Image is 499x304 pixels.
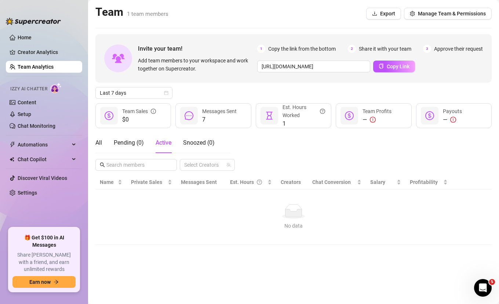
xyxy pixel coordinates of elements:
div: Est. Hours Worked [283,103,325,119]
img: logo-BBDzfeDw.svg [6,18,61,25]
input: Search members [106,161,167,169]
span: dollar-circle [345,111,354,120]
span: info-circle [151,107,156,115]
a: Team Analytics [18,64,54,70]
a: Home [18,35,32,40]
a: Settings [18,190,37,196]
span: arrow-right [54,279,59,285]
span: thunderbolt [10,142,15,148]
span: 1 team members [127,11,168,17]
th: Name [95,175,127,189]
span: Last 7 days [100,87,168,98]
span: calendar [164,91,168,95]
span: Active [156,139,171,146]
th: Creators [276,175,308,189]
a: Creator Analytics [18,46,76,58]
span: Add team members to your workspace and work together on Supercreator. [138,57,254,73]
span: 3 [423,45,431,53]
div: All [95,138,102,147]
span: Manage Team & Permissions [418,11,486,17]
div: Est. Hours [230,178,266,186]
span: Messages Sent [202,108,237,114]
span: message [185,111,193,120]
span: 7 [202,115,237,124]
span: question-circle [257,178,262,186]
span: dollar-circle [105,111,113,120]
span: setting [410,11,415,16]
span: dollar-circle [425,111,434,120]
span: Chat Conversion [312,179,351,185]
span: download [372,11,377,16]
span: 5 [489,279,495,285]
span: 2 [348,45,356,53]
span: question-circle [320,103,325,119]
a: Content [18,99,36,105]
button: Earn nowarrow-right [12,276,76,288]
div: No data [103,222,484,230]
span: Messages Sent [181,179,217,185]
span: Team Profits [363,108,391,114]
span: Payouts [443,108,462,114]
span: Approve their request [434,45,483,53]
button: Copy Link [373,61,415,72]
iframe: Intercom live chat [474,279,492,297]
span: 1 [283,119,325,128]
span: Snoozed ( 0 ) [183,139,215,146]
span: search [100,162,105,167]
span: Izzy AI Chatter [10,86,47,93]
div: Pending ( 0 ) [114,138,144,147]
span: Name [100,178,116,186]
span: Private Sales [131,179,162,185]
div: — [363,115,391,124]
div: — [443,115,462,124]
button: Export [366,8,401,19]
span: Share it with your team [359,45,411,53]
span: team [226,163,231,167]
span: Share [PERSON_NAME] with a friend, and earn unlimited rewards [12,251,76,273]
span: Copy the link from the bottom [268,45,336,53]
a: Discover Viral Videos [18,175,67,181]
span: Profitability [410,179,438,185]
span: Salary [370,179,385,185]
a: Setup [18,111,31,117]
span: copy [379,64,384,69]
a: Chat Monitoring [18,123,55,129]
span: exclamation-circle [370,117,376,123]
span: exclamation-circle [450,117,456,123]
span: 1 [257,45,265,53]
h2: Team [95,5,168,19]
div: Team Sales [122,107,156,115]
span: hourglass [265,111,274,120]
button: Manage Team & Permissions [404,8,492,19]
img: Chat Copilot [10,157,14,162]
span: Export [380,11,395,17]
span: 🎁 Get $100 in AI Messages [12,234,76,249]
img: AI Chatter [50,83,62,93]
span: $0 [122,115,156,124]
span: Chat Copilot [18,153,70,165]
span: Invite your team! [138,44,257,53]
span: Earn now [29,279,51,285]
span: Automations [18,139,70,151]
span: Copy Link [387,64,409,69]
